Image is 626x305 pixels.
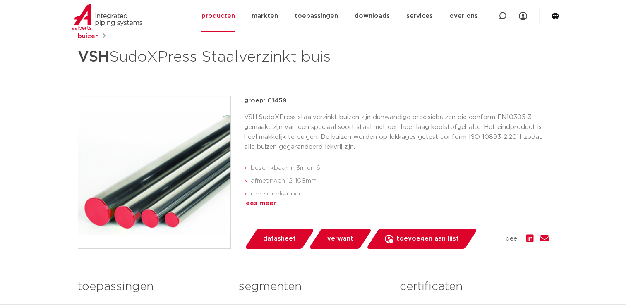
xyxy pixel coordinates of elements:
a: datasheet [244,229,314,249]
a: buizen [78,31,99,41]
span: toevoegen aan lijst [396,232,459,245]
span: verwant [327,232,353,245]
a: verwant [308,229,372,249]
img: Product Image for VSH SudoXPress Staalverzinkt buis [78,96,230,248]
span: deel: [506,234,520,244]
h3: certificaten [400,279,548,295]
h1: SudoXPress Staalverzinkt buis [78,45,389,69]
h3: toepassingen [78,279,226,295]
p: VSH SudoXPress staalverzinkt buizen zijn dunwandige precisiebuizen die conform EN10305-3 gemaakt ... [244,112,549,152]
li: rode eindkappen [251,188,549,201]
strong: VSH [78,50,109,64]
li: beschikbaar in 3m en 6m [251,162,549,175]
span: datasheet [263,232,296,245]
p: groep: C1459 [244,96,549,106]
li: afmetingen 12-108mm [251,174,549,188]
h3: segmenten [239,279,387,295]
div: lees meer [244,198,549,208]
